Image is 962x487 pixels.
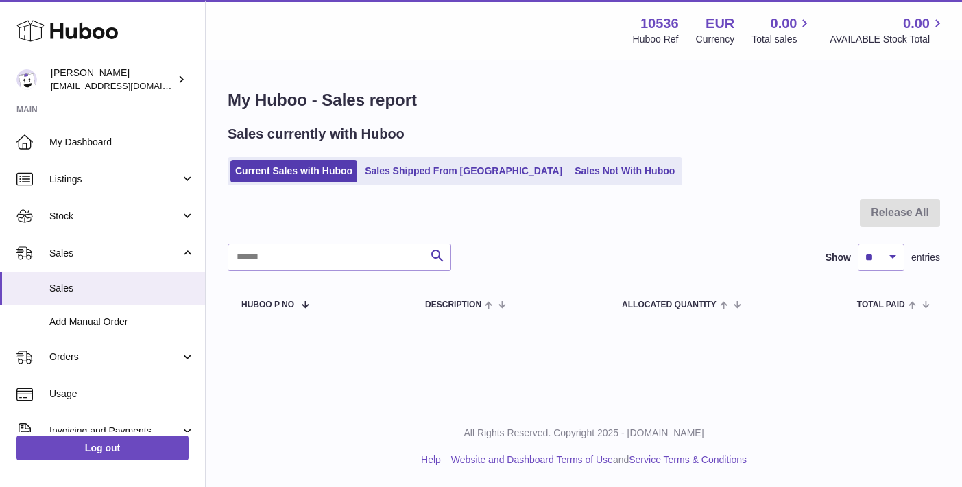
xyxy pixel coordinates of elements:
[228,89,940,111] h1: My Huboo - Sales report
[622,300,717,309] span: ALLOCATED Quantity
[640,14,679,33] strong: 10536
[49,282,195,295] span: Sales
[49,210,180,223] span: Stock
[16,436,189,460] a: Log out
[360,160,567,182] a: Sales Shipped From [GEOGRAPHIC_DATA]
[830,14,946,46] a: 0.00 AVAILABLE Stock Total
[446,453,747,466] li: and
[826,251,851,264] label: Show
[696,33,735,46] div: Currency
[49,316,195,329] span: Add Manual Order
[49,136,195,149] span: My Dashboard
[51,67,174,93] div: [PERSON_NAME]
[751,14,813,46] a: 0.00 Total sales
[49,247,180,260] span: Sales
[706,14,734,33] strong: EUR
[51,80,202,91] span: [EMAIL_ADDRESS][DOMAIN_NAME]
[217,427,951,440] p: All Rights Reserved. Copyright 2025 - [DOMAIN_NAME]
[228,125,405,143] h2: Sales currently with Huboo
[241,300,294,309] span: Huboo P no
[230,160,357,182] a: Current Sales with Huboo
[49,388,195,401] span: Usage
[16,69,37,90] img: riberoyepescamila@hotmail.com
[425,300,481,309] span: Description
[49,351,180,364] span: Orders
[830,33,946,46] span: AVAILABLE Stock Total
[633,33,679,46] div: Huboo Ref
[751,33,813,46] span: Total sales
[771,14,797,33] span: 0.00
[903,14,930,33] span: 0.00
[49,425,180,438] span: Invoicing and Payments
[911,251,940,264] span: entries
[857,300,905,309] span: Total paid
[421,454,441,465] a: Help
[451,454,613,465] a: Website and Dashboard Terms of Use
[49,173,180,186] span: Listings
[570,160,680,182] a: Sales Not With Huboo
[629,454,747,465] a: Service Terms & Conditions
